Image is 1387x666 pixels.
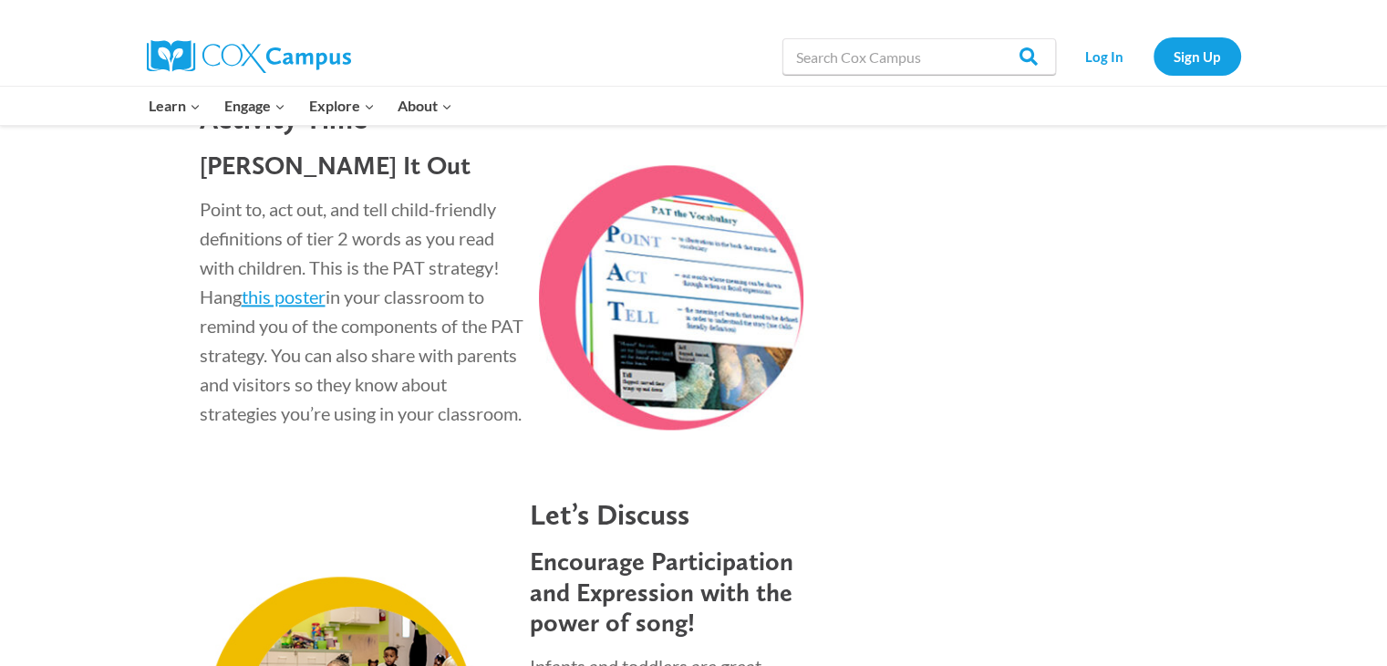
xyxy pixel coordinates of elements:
[1065,37,1241,75] nav: Secondary Navigation
[200,194,527,428] p: Point to, act out, and tell child-friendly definitions of tier 2 words as you read with children....
[1154,37,1241,75] a: Sign Up
[530,497,832,532] h3: Let’s Discuss
[242,286,326,307] a: this poster
[138,87,213,125] button: Child menu of Learn
[138,87,464,125] nav: Primary Navigation
[200,151,527,182] h4: [PERSON_NAME] It Out
[1065,37,1144,75] a: Log In
[530,546,832,639] h4: Encourage Participation and Expression with the power of song!
[782,38,1056,75] input: Search Cox Campus
[212,87,297,125] button: Child menu of Engage
[200,468,322,490] a: Download Now
[386,87,464,125] button: Child menu of About
[297,87,387,125] button: Child menu of Explore
[147,40,351,73] img: Cox Campus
